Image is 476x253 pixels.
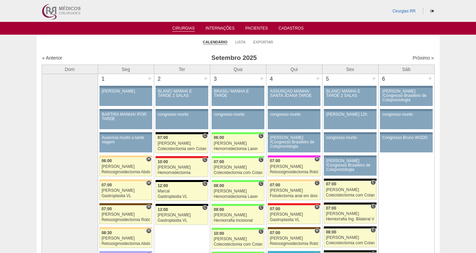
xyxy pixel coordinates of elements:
div: [PERSON_NAME] [214,189,262,193]
span: Consultório [202,157,207,162]
div: Key: Aviso [99,109,152,111]
div: Key: Aviso [324,109,376,111]
th: Sáb [378,65,434,74]
div: Key: Brasil [212,204,264,206]
div: Colecistectomia com Colangiografia VL [326,241,375,245]
th: Seg [98,65,154,74]
a: C 08:00 [PERSON_NAME] Hemorroidectomia Laser [212,182,264,201]
div: Key: Aviso [268,86,320,88]
div: Key: Assunção [156,156,208,158]
div: [PERSON_NAME] [270,236,318,241]
div: 6 [379,74,389,84]
a: [PERSON_NAME] /Congresso Brasileiro de Coloproctologia [268,134,320,152]
span: 10:00 [214,231,224,236]
div: BLANC/ MANHÃ E TARDE 2 SALAS [326,89,374,98]
span: Consultório [314,180,319,186]
div: [PERSON_NAME] [214,237,262,241]
a: congresso murilo [212,111,264,129]
a: congresso murilo [380,111,432,129]
div: Hemorroidectomia [158,171,206,175]
a: C 10:00 [PERSON_NAME] Colecistectomia com Colangiografia VL [212,230,264,249]
span: Hospital [314,228,319,233]
i: Sair [430,9,434,13]
div: [PERSON_NAME] [214,213,262,217]
span: 13:00 [158,207,168,212]
a: [PERSON_NAME] /Congresso Brasileiro de Coloproctologia [324,157,376,176]
span: 07:00 [270,158,280,163]
div: Key: Blanc [156,132,208,134]
span: 06:00 [101,158,112,163]
span: 07:00 [270,230,280,235]
div: Key: Aviso [212,109,264,111]
div: Hemorroidectomia Laser [214,147,262,151]
div: Key: Aviso [380,86,432,88]
a: H 07:00 [PERSON_NAME] Retossigmoidectomia Robótica [99,205,152,224]
span: Consultório [371,204,376,209]
a: C 07:00 [PERSON_NAME] Colecistectomia sem Colangiografia VL [156,134,208,153]
div: Key: Pro Matre [268,155,320,157]
span: 07:00 [158,135,168,140]
a: congresso murilo [268,111,320,129]
a: BRASIL/ MANHÃ E TARDE [212,88,264,106]
a: Exportar [253,40,273,44]
a: Pacientes [245,26,268,33]
div: [PERSON_NAME] [102,89,150,94]
div: Key: Assunção [268,203,320,205]
div: Marcal [158,189,206,193]
span: 08:00 [214,183,224,188]
span: Consultório [258,181,263,186]
div: Key: Aviso [268,109,320,111]
div: [PERSON_NAME] [270,212,318,217]
div: Gastroplastia VL [158,218,206,223]
div: Colecistectomia sem Colangiografia VL [158,147,206,151]
span: Hospital [146,156,151,162]
a: C 07:00 [PERSON_NAME] Herniorrafia Ing. Bilateral VL [324,205,376,223]
div: Key: Santa Joana [99,203,152,205]
div: Fistulectomia anal em dois tempos [270,194,318,198]
div: congresso murilo [270,112,318,117]
a: Cirurgias [172,26,195,32]
a: C 06:00 [PERSON_NAME] Hemorroidectomia Laser [212,134,264,153]
a: C 07:00 [PERSON_NAME] Colecistectomia com Colangiografia VL [212,158,264,177]
a: C 13:00 [PERSON_NAME] Gastroplastia VL [156,206,208,225]
div: Key: Aviso [380,109,432,111]
a: H 06:00 [PERSON_NAME] Retossigmoidectomia Abdominal VL [99,157,152,176]
span: 07:00 [101,207,112,211]
span: Hospital [314,204,319,210]
span: 10:00 [158,159,168,164]
div: Key: Neomater [268,251,320,253]
div: Key: Santa Joana [268,227,320,229]
div: ASSUNÇÃO MANHÃ/ SANTA JOANA TARDE [270,89,318,98]
span: 06:00 [214,135,224,140]
div: Herniorrafia Ing. Bilateral VL [326,217,375,221]
a: Lista [235,40,246,44]
div: Retossigmoidectomia Abdominal VL [101,170,150,174]
span: 09:00 [214,207,224,212]
div: + [259,74,265,83]
a: C 10:00 [PERSON_NAME] Hemorroidectomia [156,158,208,177]
div: Colecistectomia com Colangiografia VL [214,242,262,247]
th: Ter [154,65,210,74]
div: [PERSON_NAME] [158,141,206,146]
a: [PERSON_NAME] /Congresso Brasileiro de Coloproctologia [380,88,432,106]
div: Ausencia murilo a tarde viagem [102,136,150,144]
th: Qua [210,65,266,74]
div: [PERSON_NAME] [101,236,150,241]
div: Key: Aviso [99,132,152,134]
a: BARTIRA MANHÃ/ IFOR TARDE [99,111,152,129]
div: 3 [210,74,221,84]
span: Hospital [314,156,319,162]
a: congresso murilo [324,134,376,152]
div: Key: Blanc [156,204,208,206]
span: Consultório [202,205,207,210]
div: [PERSON_NAME] /Congresso Brasileiro de Coloproctologia [270,136,318,149]
div: Key: Bartira [268,179,320,181]
div: Key: Aviso [156,86,208,88]
div: [PERSON_NAME] [270,188,318,193]
a: C 08:00 [PERSON_NAME] Colecistectomia com Colangiografia VL [324,228,376,247]
div: congresso murilo [326,136,374,140]
div: Herniorrafia Incisional [214,218,262,223]
span: 07:00 [101,183,112,187]
div: [PERSON_NAME] [214,165,262,170]
a: Cirurgias RR [392,9,416,13]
